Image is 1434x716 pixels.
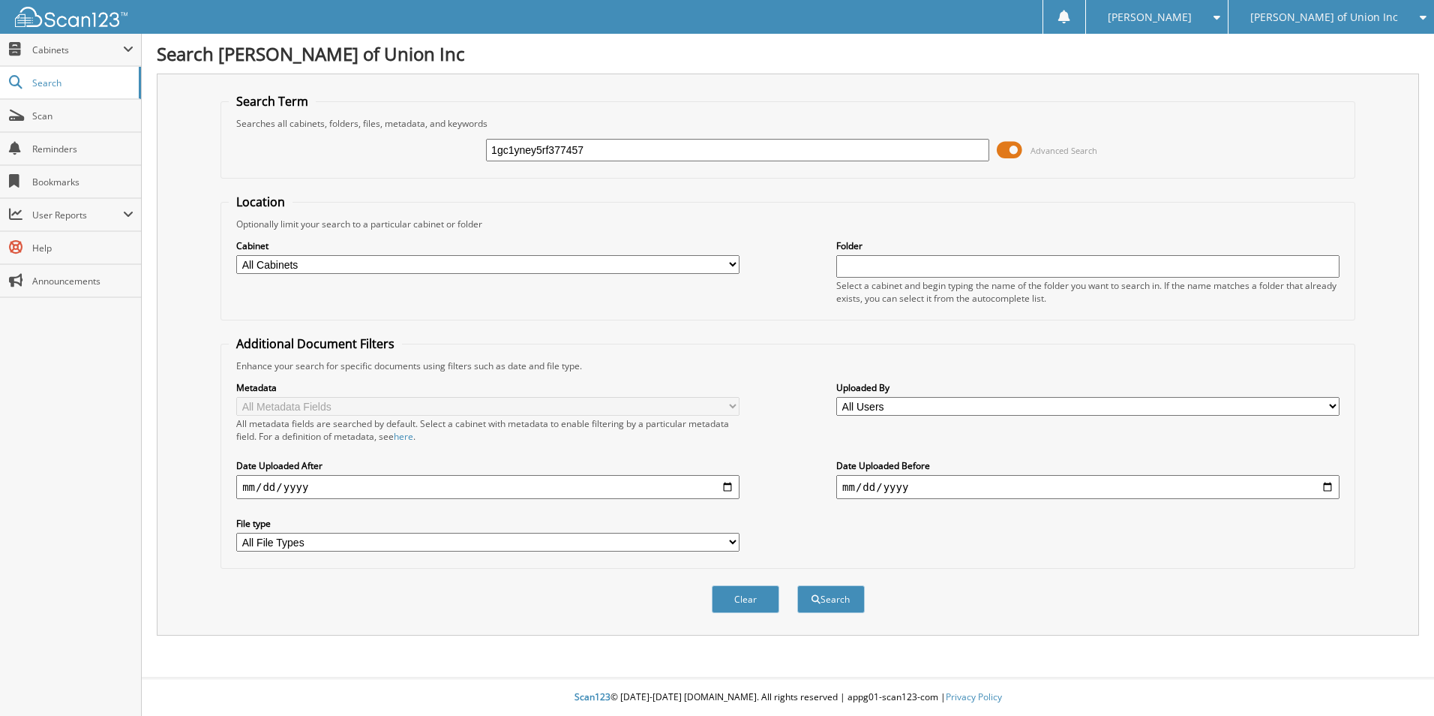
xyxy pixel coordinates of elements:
[32,176,133,188] span: Bookmarks
[142,679,1434,716] div: © [DATE]-[DATE] [DOMAIN_NAME]. All rights reserved | appg01-scan123-com |
[836,475,1339,499] input: end
[797,585,865,613] button: Search
[946,690,1002,703] a: Privacy Policy
[236,459,739,472] label: Date Uploaded After
[229,335,402,352] legend: Additional Document Filters
[1359,644,1434,716] iframe: Chat Widget
[1108,13,1192,22] span: [PERSON_NAME]
[236,239,739,252] label: Cabinet
[229,218,1347,230] div: Optionally limit your search to a particular cabinet or folder
[229,360,1347,372] div: Enhance your search for specific documents using filters such as date and file type.
[394,430,413,443] a: here
[1030,145,1097,156] span: Advanced Search
[712,585,779,613] button: Clear
[1250,13,1398,22] span: [PERSON_NAME] of Union Inc
[836,239,1339,252] label: Folder
[236,417,739,443] div: All metadata fields are searched by default. Select a cabinet with metadata to enable filtering b...
[836,459,1339,472] label: Date Uploaded Before
[32,77,131,89] span: Search
[157,41,1419,66] h1: Search [PERSON_NAME] of Union Inc
[229,93,316,110] legend: Search Term
[236,475,739,499] input: start
[32,44,123,56] span: Cabinets
[229,194,292,210] legend: Location
[32,209,123,221] span: User Reports
[15,7,127,27] img: scan123-logo-white.svg
[229,117,1347,130] div: Searches all cabinets, folders, files, metadata, and keywords
[32,275,133,287] span: Announcements
[836,279,1339,305] div: Select a cabinet and begin typing the name of the folder you want to search in. If the name match...
[574,690,610,703] span: Scan123
[32,110,133,122] span: Scan
[32,242,133,254] span: Help
[32,143,133,155] span: Reminders
[836,381,1339,394] label: Uploaded By
[236,381,739,394] label: Metadata
[236,517,739,530] label: File type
